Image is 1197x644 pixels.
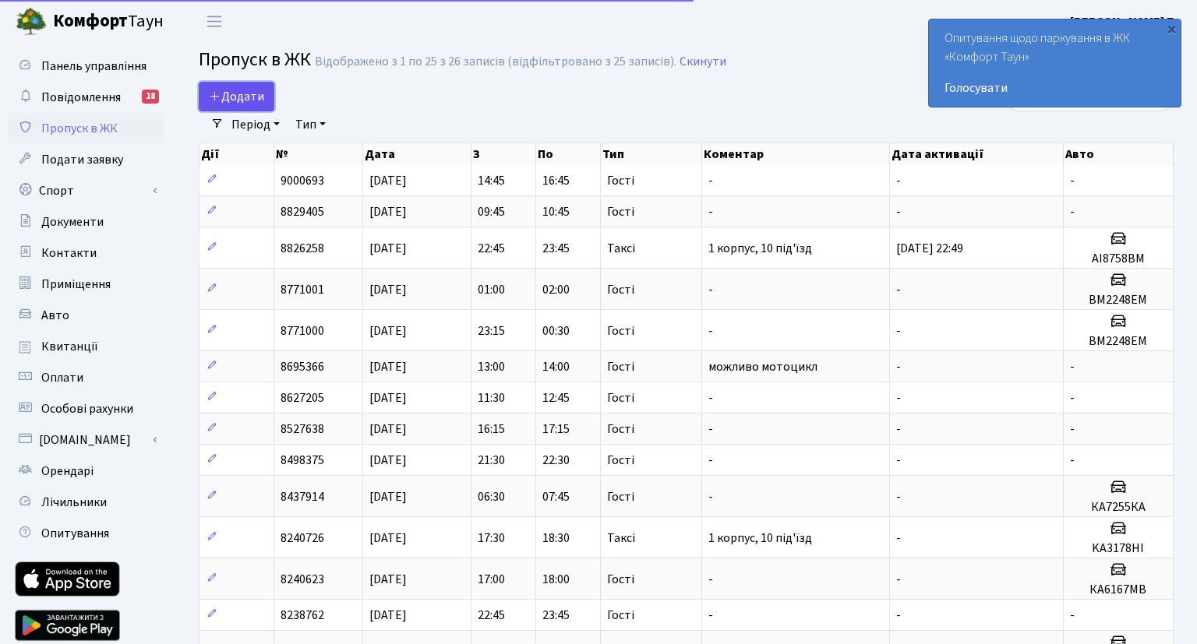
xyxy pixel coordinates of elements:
span: Гості [607,174,634,187]
span: 09:45 [478,203,505,220]
h5: КА6167МВ [1070,582,1167,597]
span: - [896,281,901,298]
span: Опитування [41,525,109,542]
div: × [1163,21,1179,37]
span: 18:00 [542,571,570,588]
span: - [1070,452,1075,469]
span: 17:15 [542,421,570,438]
div: Опитування щодо паркування в ЖК «Комфорт Таун» [929,19,1181,107]
th: По [536,143,601,165]
button: Переключити навігацію [195,9,234,34]
span: 00:30 [542,322,570,340]
span: 01:00 [478,281,505,298]
span: Квитанції [41,338,98,355]
span: 8238762 [281,607,324,624]
th: Дата активації [890,143,1064,165]
span: Подати заявку [41,151,123,168]
span: - [896,571,901,588]
span: 8826258 [281,240,324,257]
span: 22:45 [478,240,505,257]
span: Панель управління [41,58,147,75]
a: [DOMAIN_NAME] [8,424,164,456]
th: З [471,143,536,165]
span: 14:00 [542,358,570,375]
span: [DATE] [369,452,407,469]
span: - [896,203,901,220]
span: Гості [607,573,634,586]
span: 8498375 [281,452,324,469]
a: Спорт [8,175,164,206]
span: 8527638 [281,421,324,438]
span: 16:45 [542,172,570,189]
b: [PERSON_NAME] Б. [1070,13,1178,30]
span: [DATE] [369,358,407,375]
h5: ВМ2248ЕМ [1070,293,1167,308]
span: [DATE] [369,172,407,189]
a: Опитування [8,518,164,549]
th: Дата [363,143,471,165]
span: - [1070,172,1075,189]
a: Подати заявку [8,144,164,175]
span: [DATE] [369,571,407,588]
span: - [1070,607,1075,624]
span: - [1070,203,1075,220]
span: Пропуск в ЖК [41,120,118,137]
a: Контакти [8,238,164,269]
span: 22:45 [478,607,505,624]
span: 17:00 [478,571,505,588]
h5: ВМ2248ЕМ [1070,334,1167,349]
span: Приміщення [41,276,111,293]
span: Гості [607,206,634,218]
span: Документи [41,213,104,231]
a: Особові рахунки [8,393,164,424]
span: [DATE] 22:49 [896,240,963,257]
span: 02:00 [542,281,570,298]
span: 06:30 [478,488,505,505]
span: - [1070,421,1075,438]
span: Таксі [607,532,635,544]
div: 18 [142,90,159,104]
span: Гості [607,454,634,466]
span: Гості [607,361,634,373]
a: Тип [289,111,332,138]
span: [DATE] [369,281,407,298]
span: Додати [209,88,264,105]
span: 12:45 [542,389,570,406]
span: 8771001 [281,281,324,298]
span: Лічильники [41,494,107,511]
span: 1 корпус, 10 під'їзд [708,530,812,547]
span: - [896,322,901,340]
span: Гості [607,491,634,503]
span: - [896,488,901,505]
span: Повідомлення [41,89,121,106]
a: Додати [199,82,274,111]
span: 16:15 [478,421,505,438]
span: 8437914 [281,488,324,505]
span: 8829405 [281,203,324,220]
span: Особові рахунки [41,400,133,417]
a: Повідомлення18 [8,82,164,113]
span: - [708,607,713,624]
span: 21:30 [478,452,505,469]
span: - [708,488,713,505]
a: Орендарі [8,456,164,487]
span: Гості [607,392,634,404]
span: - [1070,358,1075,375]
span: - [708,452,713,469]
span: Гості [607,609,634,621]
a: Панель управління [8,51,164,82]
span: - [896,530,901,547]
span: 23:15 [478,322,505,340]
span: Гості [607,325,634,337]
a: [PERSON_NAME] Б. [1070,12,1178,31]
span: 23:45 [542,607,570,624]
span: - [708,322,713,340]
th: Дії [199,143,274,165]
span: - [896,358,901,375]
span: Авто [41,307,69,324]
span: [DATE] [369,421,407,438]
span: Контакти [41,245,97,262]
span: Оплати [41,369,83,386]
h5: АІ8758ВМ [1070,252,1167,266]
span: 23:45 [542,240,570,257]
